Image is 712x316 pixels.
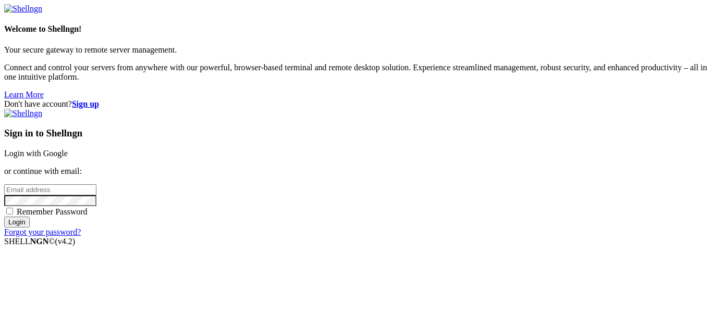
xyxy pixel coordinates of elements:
[4,217,30,227] input: Login
[17,207,88,216] span: Remember Password
[55,237,76,246] span: 4.2.0
[4,237,75,246] span: SHELL ©
[4,99,708,109] div: Don't have account?
[6,208,13,214] input: Remember Password
[30,237,49,246] b: NGN
[4,109,42,118] img: Shellngn
[4,128,708,139] h3: Sign in to Shellngn
[4,227,81,236] a: Forgot your password?
[4,149,68,158] a: Login with Google
[4,24,708,34] h4: Welcome to Shellngn!
[72,99,99,108] a: Sign up
[4,167,708,176] p: or continue with email:
[4,90,44,99] a: Learn More
[4,4,42,14] img: Shellngn
[4,45,708,55] p: Your secure gateway to remote server management.
[4,184,96,195] input: Email address
[4,63,708,82] p: Connect and control your servers from anywhere with our powerful, browser-based terminal and remo...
